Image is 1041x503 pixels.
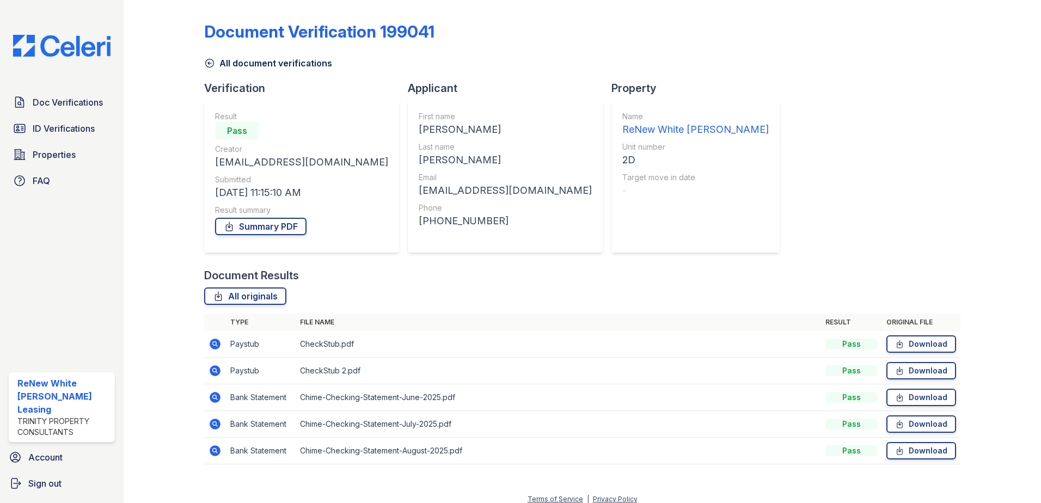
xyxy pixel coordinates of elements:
[995,459,1030,492] iframe: chat widget
[226,331,296,358] td: Paystub
[204,268,299,283] div: Document Results
[419,172,592,183] div: Email
[419,142,592,152] div: Last name
[622,183,769,198] div: -
[215,185,388,200] div: [DATE] 11:15:10 AM
[419,122,592,137] div: [PERSON_NAME]
[886,362,956,379] a: Download
[9,144,115,165] a: Properties
[622,172,769,183] div: Target move in date
[4,35,119,57] img: CE_Logo_Blue-a8612792a0a2168367f1c8372b55b34899dd931a85d93a1a3d3e32e68fde9ad4.png
[204,22,434,41] div: Document Verification 199041
[9,91,115,113] a: Doc Verifications
[886,415,956,433] a: Download
[821,314,882,331] th: Result
[419,183,592,198] div: [EMAIL_ADDRESS][DOMAIN_NAME]
[825,419,878,430] div: Pass
[33,122,95,135] span: ID Verifications
[9,170,115,192] a: FAQ
[408,81,611,96] div: Applicant
[825,392,878,403] div: Pass
[226,411,296,438] td: Bank Statement
[886,442,956,459] a: Download
[296,331,821,358] td: CheckStub.pdf
[419,111,592,122] div: First name
[204,81,408,96] div: Verification
[622,111,769,137] a: Name ReNew White [PERSON_NAME]
[296,384,821,411] td: Chime-Checking-Statement-June-2025.pdf
[33,96,103,109] span: Doc Verifications
[226,384,296,411] td: Bank Statement
[825,365,878,376] div: Pass
[215,218,307,235] a: Summary PDF
[226,358,296,384] td: Paystub
[204,287,286,305] a: All originals
[204,57,332,70] a: All document verifications
[17,377,111,416] div: ReNew White [PERSON_NAME] Leasing
[611,81,788,96] div: Property
[215,111,388,122] div: Result
[296,438,821,464] td: Chime-Checking-Statement-August-2025.pdf
[215,205,388,216] div: Result summary
[215,122,259,139] div: Pass
[215,144,388,155] div: Creator
[622,142,769,152] div: Unit number
[33,148,76,161] span: Properties
[419,213,592,229] div: [PHONE_NUMBER]
[622,111,769,122] div: Name
[825,445,878,456] div: Pass
[226,438,296,464] td: Bank Statement
[4,473,119,494] a: Sign out
[886,389,956,406] a: Download
[215,174,388,185] div: Submitted
[28,477,62,490] span: Sign out
[33,174,50,187] span: FAQ
[622,152,769,168] div: 2D
[886,335,956,353] a: Download
[215,155,388,170] div: [EMAIL_ADDRESS][DOMAIN_NAME]
[528,495,583,503] a: Terms of Service
[825,339,878,349] div: Pass
[622,122,769,137] div: ReNew White [PERSON_NAME]
[28,451,63,464] span: Account
[17,416,111,438] div: Trinity Property Consultants
[587,495,589,503] div: |
[226,314,296,331] th: Type
[593,495,638,503] a: Privacy Policy
[9,118,115,139] a: ID Verifications
[4,446,119,468] a: Account
[296,358,821,384] td: CheckStub 2.pdf
[419,203,592,213] div: Phone
[419,152,592,168] div: [PERSON_NAME]
[296,411,821,438] td: Chime-Checking-Statement-July-2025.pdf
[296,314,821,331] th: File name
[882,314,960,331] th: Original file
